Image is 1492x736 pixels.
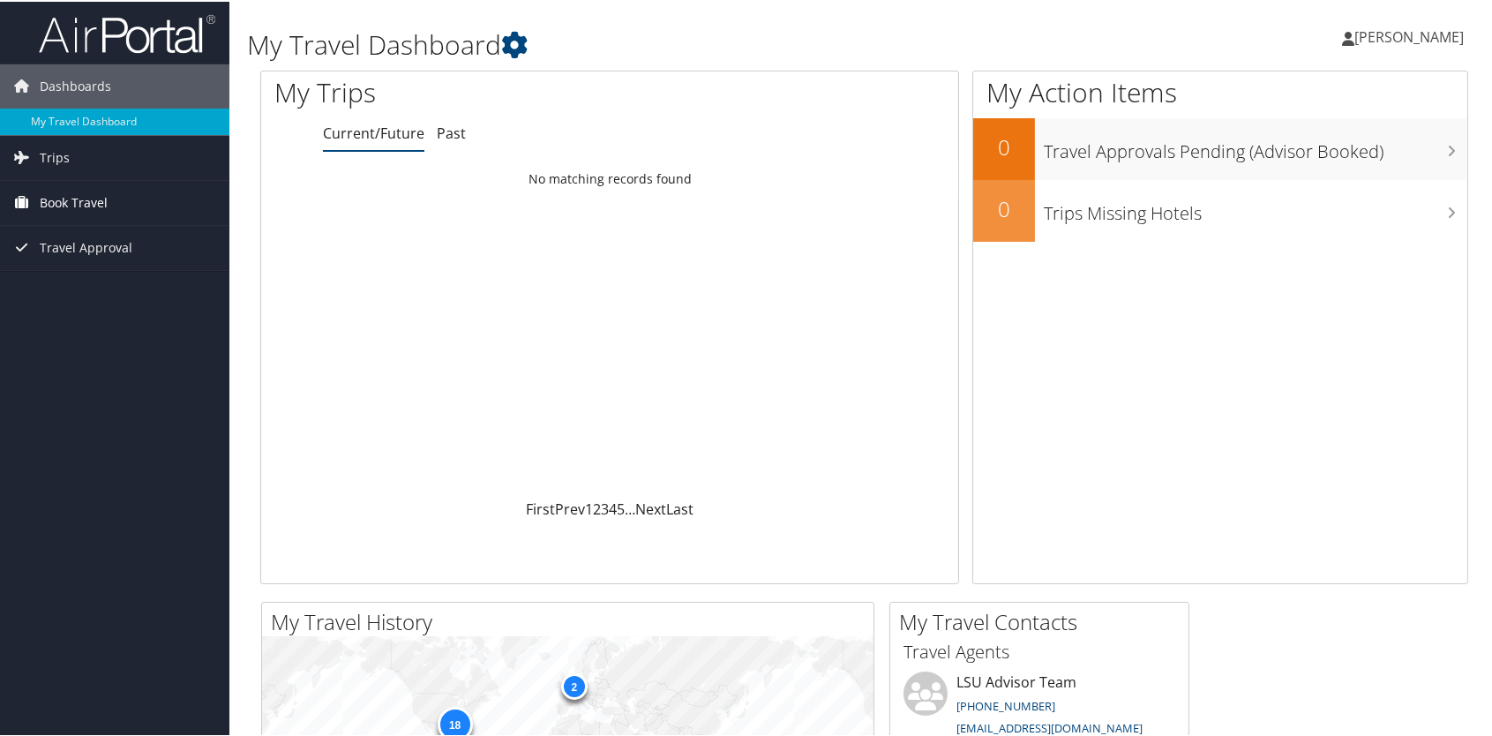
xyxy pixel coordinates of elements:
a: 0Trips Missing Hotels [973,178,1467,240]
span: Book Travel [40,179,108,223]
a: [PERSON_NAME] [1342,9,1481,62]
a: Last [666,498,694,517]
a: [EMAIL_ADDRESS][DOMAIN_NAME] [956,718,1143,734]
h2: 0 [973,131,1035,161]
span: [PERSON_NAME] [1354,26,1464,45]
h1: My Action Items [973,72,1467,109]
h3: Trips Missing Hotels [1044,191,1467,224]
h2: My Travel History [271,605,873,635]
img: airportal-logo.png [39,11,215,53]
a: 4 [609,498,617,517]
a: Prev [555,498,585,517]
div: 2 [560,672,587,698]
a: 5 [617,498,625,517]
h3: Travel Agents [903,638,1175,663]
a: 0Travel Approvals Pending (Advisor Booked) [973,116,1467,178]
span: Travel Approval [40,224,132,268]
a: First [526,498,555,517]
a: Next [635,498,666,517]
span: … [625,498,635,517]
a: 1 [585,498,593,517]
h3: Travel Approvals Pending (Advisor Booked) [1044,129,1467,162]
a: [PHONE_NUMBER] [956,696,1055,712]
span: Trips [40,134,70,178]
h2: My Travel Contacts [899,605,1188,635]
a: 3 [601,498,609,517]
a: Current/Future [323,122,424,141]
a: Past [437,122,466,141]
a: 2 [593,498,601,517]
span: Dashboards [40,63,111,107]
h2: 0 [973,192,1035,222]
h1: My Travel Dashboard [247,25,1070,62]
td: No matching records found [261,161,958,193]
h1: My Trips [274,72,655,109]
